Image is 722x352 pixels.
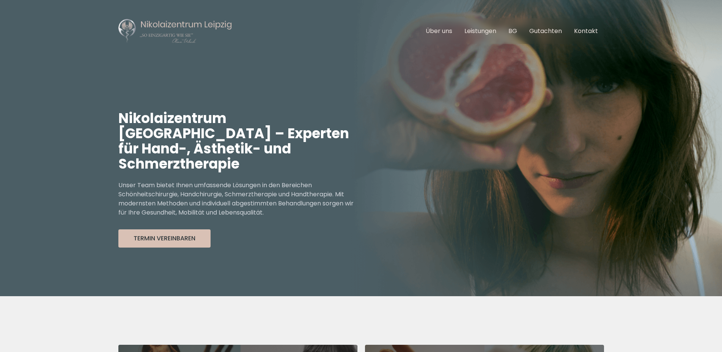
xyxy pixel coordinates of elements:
p: Unser Team bietet Ihnen umfassende Lösungen in den Bereichen Schönheitschirurgie, Handchirurgie, ... [118,181,361,217]
img: Nikolaizentrum Leipzig Logo [118,18,232,44]
a: Über uns [426,27,452,35]
a: Leistungen [464,27,496,35]
a: Gutachten [529,27,562,35]
button: Termin Vereinbaren [118,229,211,248]
a: BG [508,27,517,35]
h1: Nikolaizentrum [GEOGRAPHIC_DATA] – Experten für Hand-, Ästhetik- und Schmerztherapie [118,111,361,172]
a: Kontakt [574,27,598,35]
